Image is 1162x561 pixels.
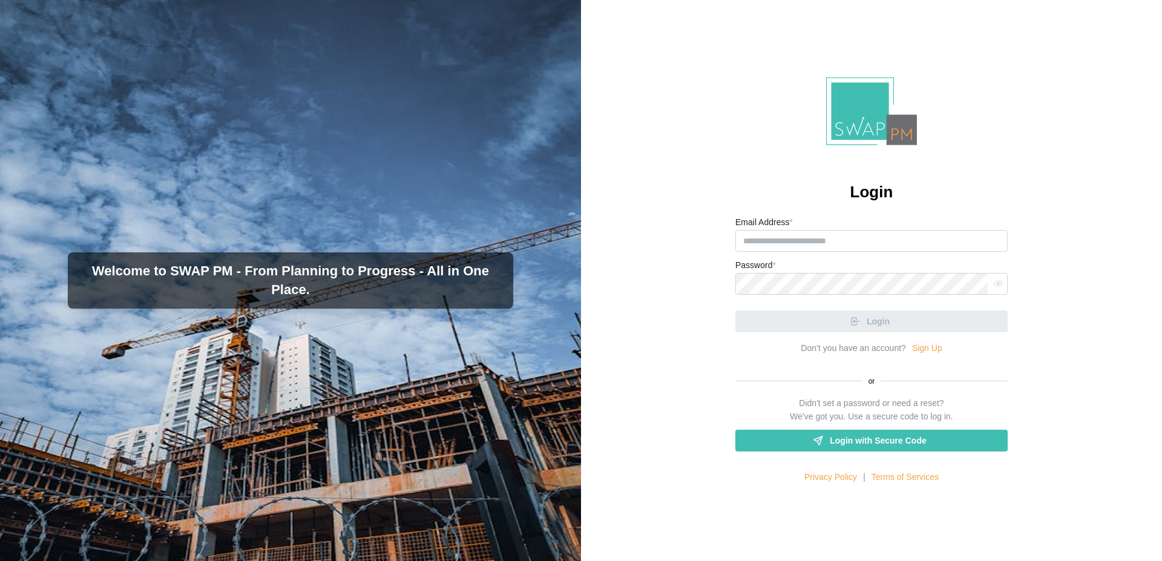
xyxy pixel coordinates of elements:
[826,77,917,146] img: Logo
[790,397,953,423] div: Didn't set a password or need a reset? We've got you. Use a secure code to log in.
[77,262,504,300] h3: Welcome to SWAP PM - From Planning to Progress - All in One Place.
[735,216,793,229] label: Email Address
[850,182,893,203] h2: Login
[801,342,906,355] div: Don’t you have an account?
[735,259,776,272] label: Password
[735,376,1008,387] div: or
[804,471,857,484] a: Privacy Policy
[912,342,942,355] a: Sign Up
[871,471,939,484] a: Terms of Services
[735,430,1008,451] a: Login with Secure Code
[863,471,865,484] div: |
[830,430,926,451] span: Login with Secure Code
